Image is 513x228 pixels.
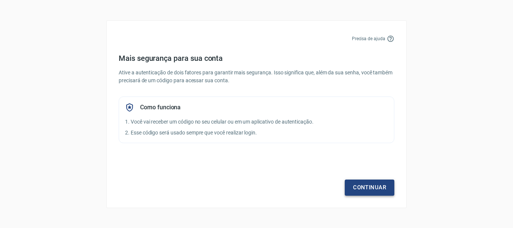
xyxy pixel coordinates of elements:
img: Logo Vind [119,33,155,45]
a: Continuar [345,180,394,195]
p: 2. Esse código será usado sempre que você realizar login. [125,129,388,137]
h4: Mais segurança para sua conta [119,54,394,63]
h5: Como funciona [140,104,181,111]
p: 1. Você vai receber um código no seu celular ou em um aplicativo de autenticação. [125,118,388,126]
p: Ative a autenticação de dois fatores para garantir mais segurança. Isso significa que, além da su... [119,69,394,85]
p: Precisa de ajuda [352,35,385,42]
